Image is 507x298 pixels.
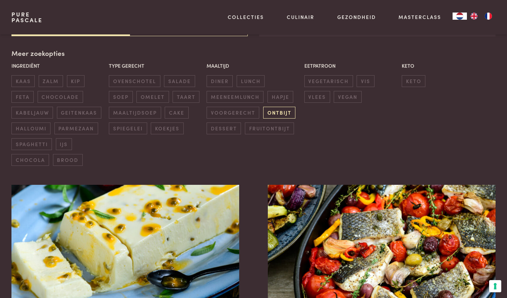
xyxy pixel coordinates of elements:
[467,13,496,20] ul: Language list
[57,107,101,119] span: geitenkaas
[164,75,195,87] span: salade
[237,75,265,87] span: lunch
[11,91,34,103] span: feta
[207,91,264,103] span: meeneemlunch
[56,138,72,150] span: ijs
[207,107,259,119] span: voorgerecht
[53,154,83,166] span: brood
[453,13,496,20] aside: Language selected: Nederlands
[109,122,147,134] span: spiegelei
[151,122,183,134] span: koekjes
[481,13,496,20] a: FR
[11,154,49,166] span: chocola
[489,280,501,292] button: Uw voorkeuren voor toestemming voor trackingtechnologieën
[467,13,481,20] a: EN
[402,62,496,69] p: Keto
[54,122,98,134] span: parmezaan
[109,62,203,69] p: Type gerecht
[207,62,300,69] p: Maaltijd
[402,75,425,87] span: keto
[207,75,233,87] span: diner
[109,75,160,87] span: ovenschotel
[173,91,199,103] span: taart
[245,122,294,134] span: fruitontbijt
[334,91,361,103] span: vegan
[11,138,52,150] span: spaghetti
[337,13,376,21] a: Gezondheid
[399,13,441,21] a: Masterclass
[11,62,105,69] p: Ingrediënt
[357,75,374,87] span: vis
[11,11,43,23] a: PurePascale
[207,122,241,134] span: dessert
[136,91,169,103] span: omelet
[109,91,132,103] span: soep
[38,91,83,103] span: chocolade
[304,62,398,69] p: Eetpatroon
[11,107,53,119] span: kabeljauw
[67,75,84,87] span: kip
[304,75,353,87] span: vegetarisch
[453,13,467,20] div: Language
[39,75,63,87] span: zalm
[228,13,264,21] a: Collecties
[109,107,161,119] span: maaltijdsoep
[11,122,50,134] span: halloumi
[453,13,467,20] a: NL
[287,13,314,21] a: Culinair
[267,91,293,103] span: hapje
[304,91,330,103] span: vlees
[11,75,35,87] span: kaas
[263,107,295,119] span: ontbijt
[165,107,188,119] span: cake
